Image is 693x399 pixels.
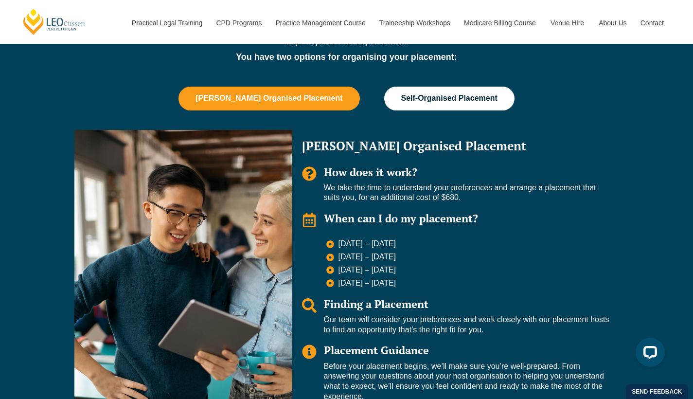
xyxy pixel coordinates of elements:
[372,2,457,44] a: Traineeship Workshops
[236,52,457,62] strong: You have two options for organising your placement:
[543,2,591,44] a: Venue Hire
[336,239,396,249] span: [DATE] – [DATE]
[457,2,543,44] a: Medicare Billing Course
[336,278,396,289] span: [DATE] – [DATE]
[302,140,609,152] h2: [PERSON_NAME] Organised Placement
[324,343,429,357] span: Placement Guidance
[324,211,478,225] span: When can I do my placement?
[209,2,268,44] a: CPD Programs
[324,165,417,179] span: How does it work?
[336,265,396,275] span: [DATE] – [DATE]
[324,297,428,311] span: Finding a Placement
[336,252,396,262] span: [DATE] – [DATE]
[324,315,609,335] p: Our team will consider your preferences and work closely with our placement hosts to find an oppo...
[633,2,671,44] a: Contact
[268,2,372,44] a: Practice Management Course
[324,183,609,203] p: We take the time to understand your preferences and arrange a placement that suits you, for an ad...
[591,2,633,44] a: About Us
[628,334,669,375] iframe: LiveChat chat widget
[124,2,209,44] a: Practical Legal Training
[401,94,498,103] span: Self-Organised Placement
[195,94,342,103] span: [PERSON_NAME] Organised Placement
[22,8,87,36] a: [PERSON_NAME] Centre for Law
